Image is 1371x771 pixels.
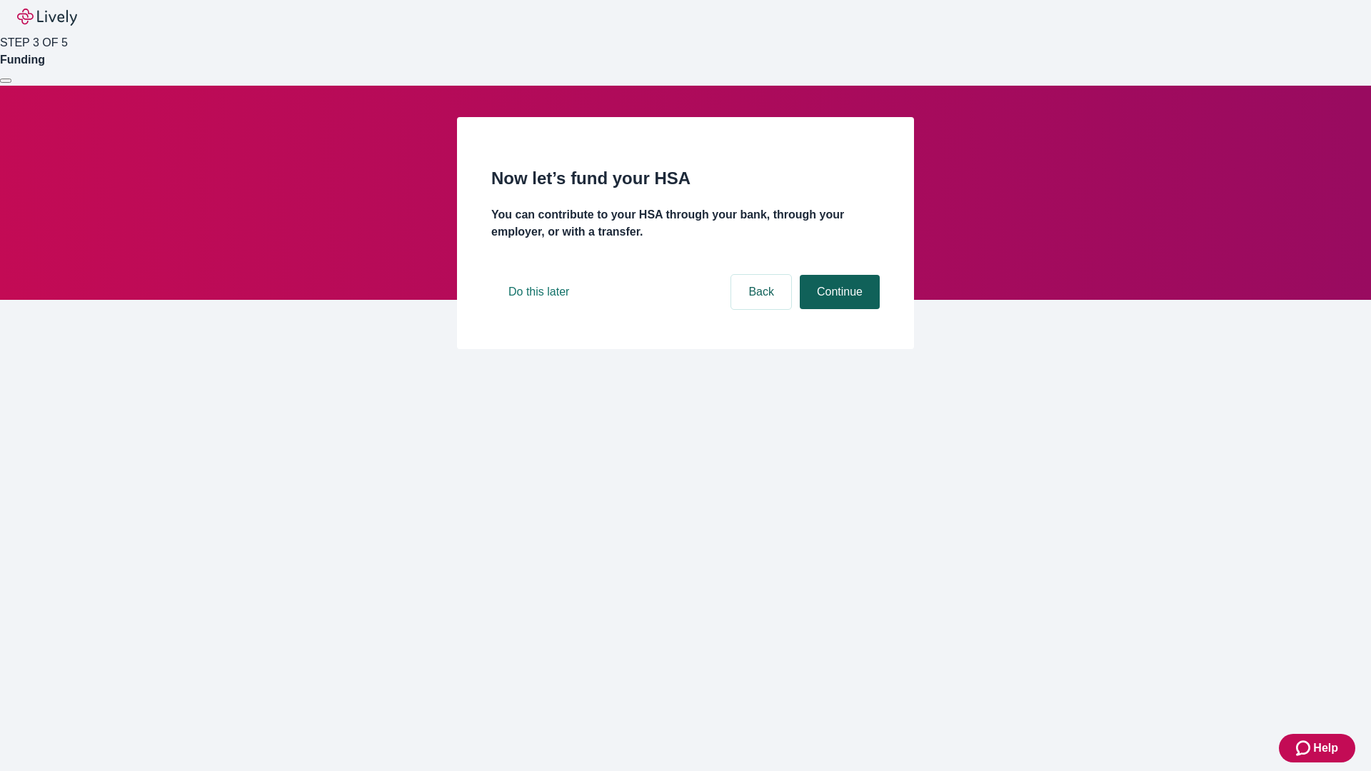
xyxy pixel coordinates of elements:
button: Do this later [491,275,586,309]
button: Continue [800,275,880,309]
img: Lively [17,9,77,26]
h2: Now let’s fund your HSA [491,166,880,191]
h4: You can contribute to your HSA through your bank, through your employer, or with a transfer. [491,206,880,241]
span: Help [1313,740,1338,757]
button: Zendesk support iconHelp [1279,734,1355,762]
button: Back [731,275,791,309]
svg: Zendesk support icon [1296,740,1313,757]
